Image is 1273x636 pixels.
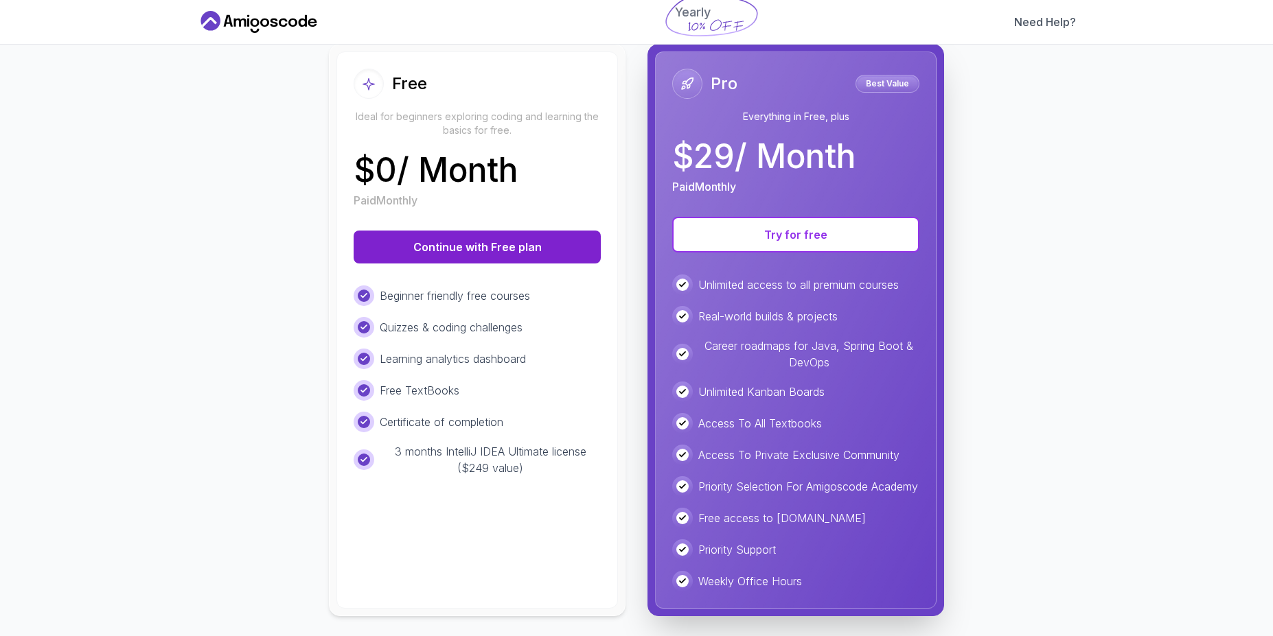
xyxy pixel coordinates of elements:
[672,217,919,252] button: Try for free
[380,319,523,335] p: Quizzes & coding challenges
[698,478,918,495] p: Priority Selection For Amigoscode Academy
[698,308,838,325] p: Real-world builds & projects
[698,510,866,526] p: Free access to [DOMAIN_NAME]
[354,231,601,263] button: Continue with Free plan
[858,77,917,91] p: Best Value
[380,287,530,304] p: Beginner friendly free courses
[380,414,503,430] p: Certificate of completion
[380,382,459,399] p: Free TextBooks
[698,384,825,400] p: Unlimited Kanban Boards
[698,447,899,463] p: Access To Private Exclusive Community
[698,276,899,293] p: Unlimited access to all premium courses
[354,154,518,187] p: $ 0 / Month
[380,443,601,476] p: 3 months IntelliJ IDEA Ultimate license ($249 value)
[698,541,776,558] p: Priority Support
[698,415,822,432] p: Access To All Textbooks
[698,338,919,370] p: Career roadmaps for Java, Spring Boot & DevOps
[354,110,601,137] p: Ideal for beginners exploring coding and learning the basics for free.
[672,110,919,123] p: Everything in Free, plus
[672,140,856,173] p: $ 29 / Month
[698,573,802,589] p: Weekly Office Hours
[392,73,427,95] h2: Free
[1014,14,1076,30] a: Need Help?
[354,192,417,209] p: Paid Monthly
[711,73,737,95] h2: Pro
[672,178,736,195] p: Paid Monthly
[380,351,526,367] p: Learning analytics dashboard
